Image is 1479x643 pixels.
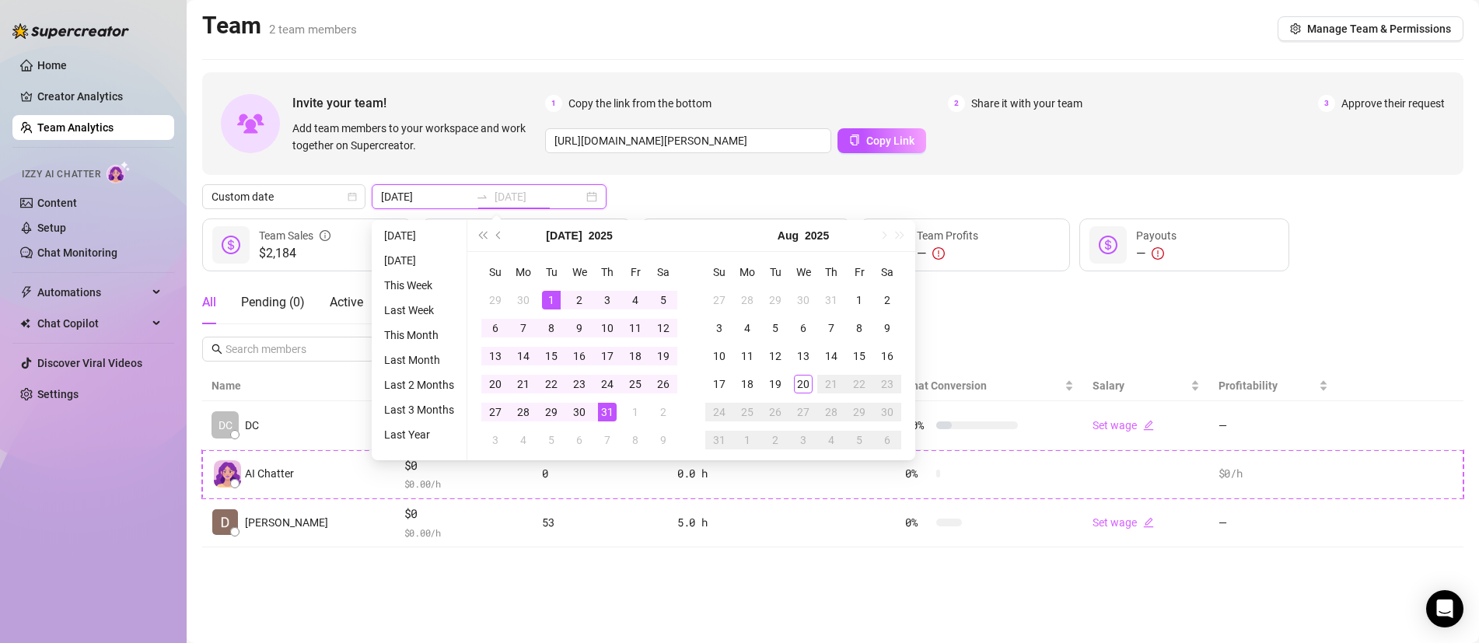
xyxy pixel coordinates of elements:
td: 2025-08-29 [845,398,873,426]
th: Mo [733,258,761,286]
span: calendar [348,192,357,201]
div: 19 [654,347,673,365]
input: Start date [381,188,470,205]
li: Last Week [378,301,460,320]
td: 2025-07-28 [733,286,761,314]
span: Team Profits [917,229,978,242]
div: 6 [486,319,505,337]
span: thunderbolt [20,286,33,299]
td: 2025-07-31 [817,286,845,314]
td: 2025-08-03 [705,314,733,342]
img: AI Chatter [107,161,131,183]
div: 20 [794,375,813,393]
th: Sa [649,258,677,286]
td: 2025-07-25 [621,370,649,398]
div: 29 [542,403,561,421]
div: 29 [766,291,785,309]
td: 2025-08-22 [845,370,873,398]
td: 2025-08-09 [649,426,677,454]
div: 27 [794,403,813,421]
div: 10 [598,319,617,337]
div: 28 [514,403,533,421]
div: 25 [626,375,645,393]
td: 2025-07-07 [509,314,537,342]
button: Choose a month [778,220,799,251]
div: 31 [598,403,617,421]
span: Share it with your team [971,95,1082,112]
td: 2025-08-14 [817,342,845,370]
td: — [1209,401,1337,450]
div: 8 [626,431,645,449]
li: Last 2 Months [378,376,460,394]
div: 12 [654,319,673,337]
td: 2025-09-03 [789,426,817,454]
div: 0.0 h [677,465,799,482]
h2: Team [202,11,357,40]
span: Chat Conversion [905,379,987,392]
div: 26 [654,375,673,393]
div: 2 [654,403,673,421]
td: 2025-09-01 [733,426,761,454]
div: 1 [738,431,757,449]
td: 2025-08-17 [705,370,733,398]
div: 17 [598,347,617,365]
td: 2025-08-01 [845,286,873,314]
th: Name [202,371,395,401]
td: 2025-07-30 [789,286,817,314]
div: 3 [794,431,813,449]
td: 2025-07-18 [621,342,649,370]
span: Izzy AI Chatter [22,167,100,182]
td: 2025-08-08 [621,426,649,454]
td: 2025-08-30 [873,398,901,426]
td: 2025-07-14 [509,342,537,370]
td: 2025-08-27 [789,398,817,426]
span: exclamation-circle [932,247,945,260]
div: 6 [794,319,813,337]
td: 2025-08-19 [761,370,789,398]
span: 20 % [905,417,930,434]
td: 2025-07-04 [621,286,649,314]
th: Su [481,258,509,286]
div: 5.0 h [677,514,799,531]
td: 2025-07-27 [705,286,733,314]
span: [PERSON_NAME] [245,514,328,531]
div: 7 [822,319,841,337]
div: 30 [878,403,897,421]
div: 5 [850,431,869,449]
div: 3 [710,319,729,337]
span: dollar-circle [222,236,240,254]
div: 13 [486,347,505,365]
td: 2025-08-25 [733,398,761,426]
div: 18 [626,347,645,365]
a: Content [37,197,77,209]
td: 2025-08-21 [817,370,845,398]
td: 2025-08-02 [649,398,677,426]
li: [DATE] [378,226,460,245]
td: 2025-09-06 [873,426,901,454]
td: 2025-09-02 [761,426,789,454]
td: 2025-07-29 [537,398,565,426]
span: dollar-circle [1099,236,1117,254]
a: Settings [37,388,79,400]
td: 2025-07-31 [593,398,621,426]
div: Team Sales [259,227,330,244]
th: Tu [761,258,789,286]
td: 2025-07-20 [481,370,509,398]
td: 2025-08-02 [873,286,901,314]
div: 8 [850,319,869,337]
div: 6 [878,431,897,449]
span: Profitability [1219,379,1278,392]
td: 2025-07-16 [565,342,593,370]
td: 2025-08-01 [621,398,649,426]
td: 2025-07-09 [565,314,593,342]
span: to [476,190,488,203]
a: Creator Analytics [37,84,162,109]
a: Set wageedit [1093,419,1154,432]
span: Manage Team & Permissions [1307,23,1451,35]
span: $ 0.00 /h [404,525,524,540]
td: 2025-07-02 [565,286,593,314]
div: 21 [822,375,841,393]
button: Last year (Control + left) [474,220,491,251]
td: 2025-08-18 [733,370,761,398]
td: 2025-06-30 [509,286,537,314]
